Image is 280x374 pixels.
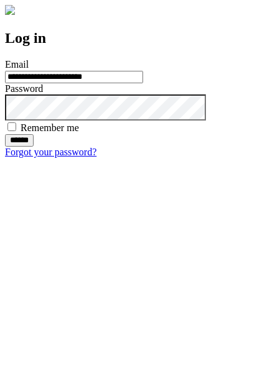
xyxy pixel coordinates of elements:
[5,30,275,47] h2: Log in
[21,122,79,133] label: Remember me
[5,5,15,15] img: logo-4e3dc11c47720685a147b03b5a06dd966a58ff35d612b21f08c02c0306f2b779.png
[5,83,43,94] label: Password
[5,59,29,70] label: Email
[5,147,96,157] a: Forgot your password?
